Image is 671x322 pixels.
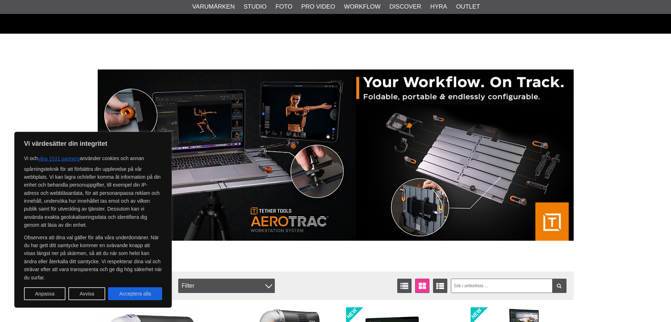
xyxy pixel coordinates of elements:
[14,132,172,308] div: Vi värdesätter din integritet
[24,287,65,300] button: Anpassa
[344,2,380,11] a: Workflow
[178,279,275,293] div: Filter
[192,2,235,11] a: Varumärken
[244,2,267,11] a: Studio
[301,2,335,11] a: Pro Video
[98,69,574,241] img: Annons:007 banner-header-aerotrac-1390x500.jpg
[24,139,162,148] p: Vi värdesätter din integritet
[456,2,480,11] a: Outlet
[24,152,162,229] p: Vi och använder cookies och annan spårningsteknik för att förbättra din upplevelse på vår webbpla...
[552,279,567,293] a: Filtrera
[397,279,412,293] a: Listvisning
[430,2,447,11] a: Hyra
[38,152,80,165] button: våra 1531 partners
[389,2,421,11] a: Discover
[108,287,162,300] button: Acceptera alla
[433,279,447,293] a: Utökad listvisning
[68,287,105,300] button: Avvisa
[24,234,162,282] p: Observera att dina val gäller för alla våra underdomäner. När du har gett ditt samtycke kommer en...
[276,2,292,11] a: Foto
[451,279,567,293] input: Sök i artikellista ...
[415,279,429,293] a: Fönstervisning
